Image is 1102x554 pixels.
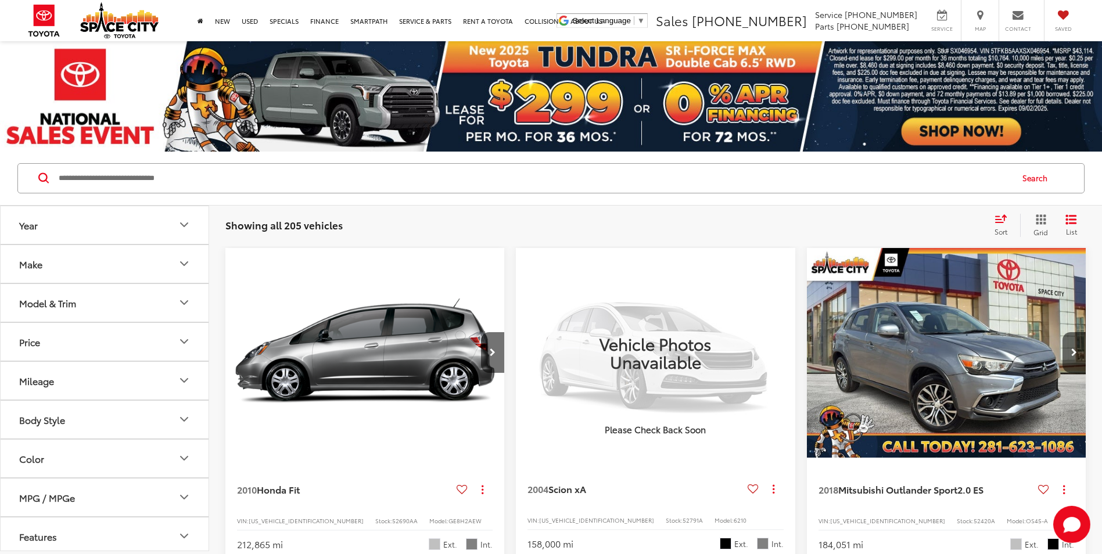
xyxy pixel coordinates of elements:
[1005,25,1031,33] span: Contact
[1065,226,1077,236] span: List
[177,218,191,232] div: Year
[482,485,483,494] span: dropdown dots
[692,11,807,30] span: [PHONE_NUMBER]
[392,516,418,525] span: 52690AA
[375,516,392,525] span: Stock:
[19,414,65,425] div: Body Style
[763,479,784,499] button: Actions
[838,483,957,496] span: Mitsubishi Outlander Sport
[472,479,493,499] button: Actions
[177,412,191,426] div: Body Style
[819,538,863,551] div: 184,051 mi
[771,538,784,549] span: Int.
[573,16,645,25] a: Select Language​
[257,483,300,496] span: Honda Fit
[1,440,210,477] button: ColorColor
[1,206,210,244] button: YearYear
[819,516,830,525] span: VIN:
[715,516,734,524] span: Model:
[1010,538,1022,550] span: Alloy Silver Metallic
[734,538,748,549] span: Ext.
[830,516,945,525] span: [US_VEHICLE_IDENTIFICATION_NUMBER]
[19,258,42,269] div: Make
[957,516,974,525] span: Stock:
[1033,227,1048,237] span: Grid
[429,538,440,550] span: Storm Silver Metallic
[1047,538,1059,550] span: Black
[1050,25,1076,33] span: Saved
[19,220,38,231] div: Year
[1,284,210,322] button: Model & TrimModel & Trim
[666,516,683,524] span: Stock:
[656,11,688,30] span: Sales
[19,453,44,464] div: Color
[845,9,917,20] span: [PHONE_NUMBER]
[527,483,742,495] a: 2004Scion xA
[1,401,210,438] button: Body StyleBody Style
[989,214,1020,237] button: Select sort value
[683,516,703,524] span: 52791A
[1,245,210,283] button: MakeMake
[757,538,769,549] span: Dark Charcoal
[1054,479,1074,499] button: Actions
[19,336,40,347] div: Price
[177,334,191,348] div: Price
[806,248,1087,459] img: 2018 Mitsubishi Outlander Sport 2.0 ES 4x2
[177,529,191,543] div: Features
[720,538,731,549] span: Black Sand Pearl
[539,516,654,524] span: [US_VEHICLE_IDENTIFICATION_NUMBER]
[815,20,834,32] span: Parts
[773,484,774,494] span: dropdown dots
[1063,485,1065,494] span: dropdown dots
[225,218,343,232] span: Showing all 205 vehicles
[1025,539,1039,550] span: Ext.
[1,323,210,361] button: PricePrice
[967,25,993,33] span: Map
[815,9,842,20] span: Service
[429,516,448,525] span: Model:
[19,297,76,308] div: Model & Trim
[974,516,995,525] span: 52420A
[1011,164,1064,193] button: Search
[225,248,505,458] div: 2010 Honda Fit Base 0
[58,164,1011,192] input: Search by Make, Model, or Keyword
[819,483,1033,496] a: 2018Mitsubishi Outlander Sport2.0 ES
[177,296,191,310] div: Model & Trim
[1053,506,1090,543] button: Toggle Chat Window
[1062,539,1074,550] span: Int.
[237,516,249,525] span: VIN:
[837,20,909,32] span: [PHONE_NUMBER]
[225,248,505,458] a: 2010 Honda Fit Base FWD2010 Honda Fit Base FWD2010 Honda Fit Base FWD2010 Honda Fit Base FWD
[1,479,210,516] button: MPG / MPGeMPG / MPGe
[480,539,493,550] span: Int.
[237,483,452,496] a: 2010Honda Fit
[929,25,955,33] span: Service
[249,516,364,525] span: [US_VEHICLE_IDENTIFICATION_NUMBER]
[19,531,57,542] div: Features
[527,482,548,495] span: 2004
[237,483,257,496] span: 2010
[177,373,191,387] div: Mileage
[225,248,505,458] img: 2010 Honda Fit Base FWD
[1026,516,1048,525] span: OS45-A
[527,537,573,551] div: 158,000 mi
[573,16,631,25] span: Select Language
[1053,506,1090,543] svg: Start Chat
[995,226,1007,236] span: Sort
[466,538,478,550] span: Gray
[957,483,983,496] span: 2.0 ES
[527,516,539,524] span: VIN:
[19,375,54,386] div: Mileage
[237,538,283,551] div: 212,865 mi
[819,483,838,496] span: 2018
[806,248,1087,458] a: 2018 Mitsubishi Outlander Sport 2.0 ES 4x22018 Mitsubishi Outlander Sport 2.0 ES 4x22018 Mitsubis...
[177,490,191,504] div: MPG / MPGe
[516,248,795,457] a: VIEW_DETAILS
[806,248,1087,458] div: 2018 Mitsubishi Outlander Sport 2.0 ES 0
[443,539,457,550] span: Ext.
[80,2,159,38] img: Space City Toyota
[734,516,746,524] span: 6210
[481,332,504,373] button: Next image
